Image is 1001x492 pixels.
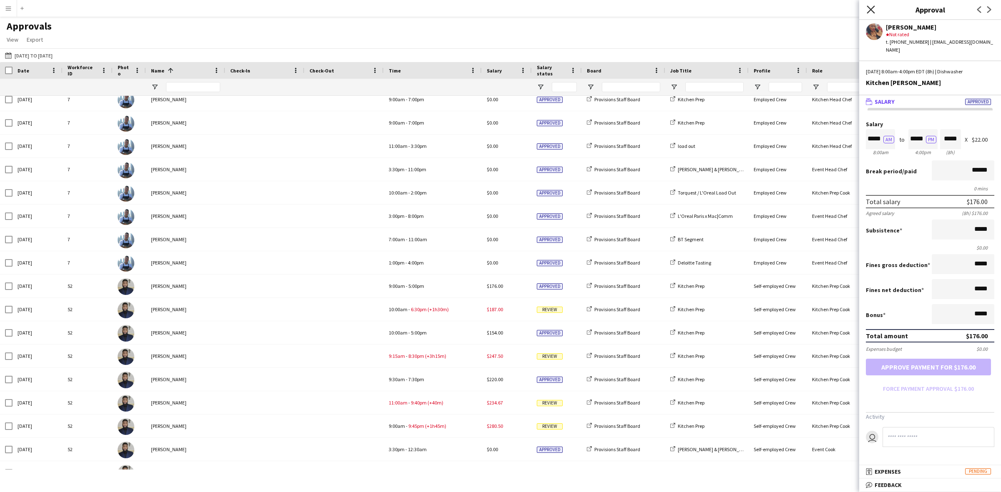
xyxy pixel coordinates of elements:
[428,306,449,312] span: (+1h30m)
[678,376,704,382] span: Kitchen Prep
[408,120,424,126] span: 7:00pm
[146,135,225,157] div: [PERSON_NAME]
[754,83,761,91] button: Open Filter Menu
[594,353,640,359] span: Provisions Staff Board
[594,376,640,382] span: Provisions Staff Board
[866,286,924,294] label: Fines net deduction
[118,418,134,435] img: Kumbukani Phiri
[678,353,704,359] span: Kitchen Prep
[537,307,563,313] span: Review
[670,330,704,336] a: Kitchen Prep
[678,166,776,172] span: [PERSON_NAME] & [PERSON_NAME]'s Wedding
[408,353,424,359] span: 8:30pm
[146,461,225,484] div: [PERSON_NAME]
[408,236,427,242] span: 11:00am
[13,135,63,157] div: [DATE]
[587,330,640,336] a: Provisions Staff Board
[754,67,770,74] span: Profile
[670,283,704,289] a: Kitchen Prep
[146,298,225,321] div: [PERSON_NAME]
[27,36,43,43] span: Export
[63,181,113,204] div: 7
[537,260,563,266] span: Approved
[537,83,544,91] button: Open Filter Menu
[389,67,401,74] span: Time
[408,306,410,312] span: -
[487,236,498,242] span: $0.00
[602,82,660,92] input: Board Filter Input
[807,391,890,414] div: Kitchen Prep Cook
[552,82,577,92] input: Salary status Filter Input
[678,96,704,102] span: Kitchen Prep
[146,181,225,204] div: [PERSON_NAME]
[670,446,776,452] a: [PERSON_NAME] & [PERSON_NAME]'s Wedding
[587,67,601,74] span: Board
[537,237,563,243] span: Approved
[408,213,424,219] span: 8:00pm
[587,213,640,219] a: Provisions Staff Board
[389,306,407,312] span: 10:00am
[827,82,885,92] input: Role Filter Input
[587,190,640,196] a: Provisions Staff Board
[537,283,563,290] span: Approved
[487,283,503,289] span: $176.00
[63,251,113,274] div: 7
[807,88,890,111] div: Kitchen Head Chef
[118,64,131,77] span: Photo
[13,88,63,111] div: [DATE]
[670,143,695,149] a: load out
[3,50,54,60] button: [DATE] to [DATE]
[866,332,908,340] div: Total amount
[908,149,938,155] div: 4:00pm
[118,162,134,178] img: Kevin Castonguay
[678,236,704,242] span: BT Segment
[866,167,917,175] label: /paid
[807,251,890,274] div: Event Head Chef
[118,92,134,108] img: Kevin Castonguay
[487,120,498,126] span: $0.00
[940,149,961,155] div: 8h
[13,228,63,251] div: [DATE]
[670,260,711,266] a: Deloitte Tasting
[146,205,225,227] div: [PERSON_NAME]
[63,461,113,484] div: 52
[670,190,736,196] a: Torquest / L'Oreal Load Out
[406,353,407,359] span: -
[166,82,220,92] input: Name Filter Input
[670,166,776,172] a: [PERSON_NAME] & [PERSON_NAME]'s Wedding
[754,143,787,149] span: Employed Crew
[389,213,405,219] span: 3:00pm
[487,96,498,102] span: $0.00
[670,83,678,91] button: Open Filter Menu
[411,330,427,336] span: 5:00pm
[13,438,63,461] div: [DATE]
[389,376,405,382] span: 9:30am
[886,31,994,38] div: Not rated
[754,260,787,266] span: Employed Crew
[678,143,695,149] span: load out
[670,376,704,382] a: Kitchen Prep
[487,190,498,196] span: $0.00
[389,120,405,126] span: 9:00am
[406,236,407,242] span: -
[389,400,407,406] span: 11:00am
[866,346,902,352] div: Expenses budget
[866,311,885,319] label: Bonus
[866,227,902,234] label: Subsistence
[587,120,640,126] a: Provisions Staff Board
[537,330,563,336] span: Approved
[976,346,994,352] div: $0.00
[406,120,407,126] span: -
[411,306,427,312] span: 6:30pm
[389,96,405,102] span: 9:00am
[678,283,704,289] span: Kitchen Prep
[875,98,895,105] span: Salary
[866,210,894,216] div: Agreed salary
[812,67,822,74] span: Role
[807,205,890,227] div: Event Head Chef
[63,345,113,367] div: 52
[13,298,63,321] div: [DATE]
[63,415,113,437] div: 52
[146,321,225,344] div: [PERSON_NAME]
[670,353,704,359] a: Kitchen Prep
